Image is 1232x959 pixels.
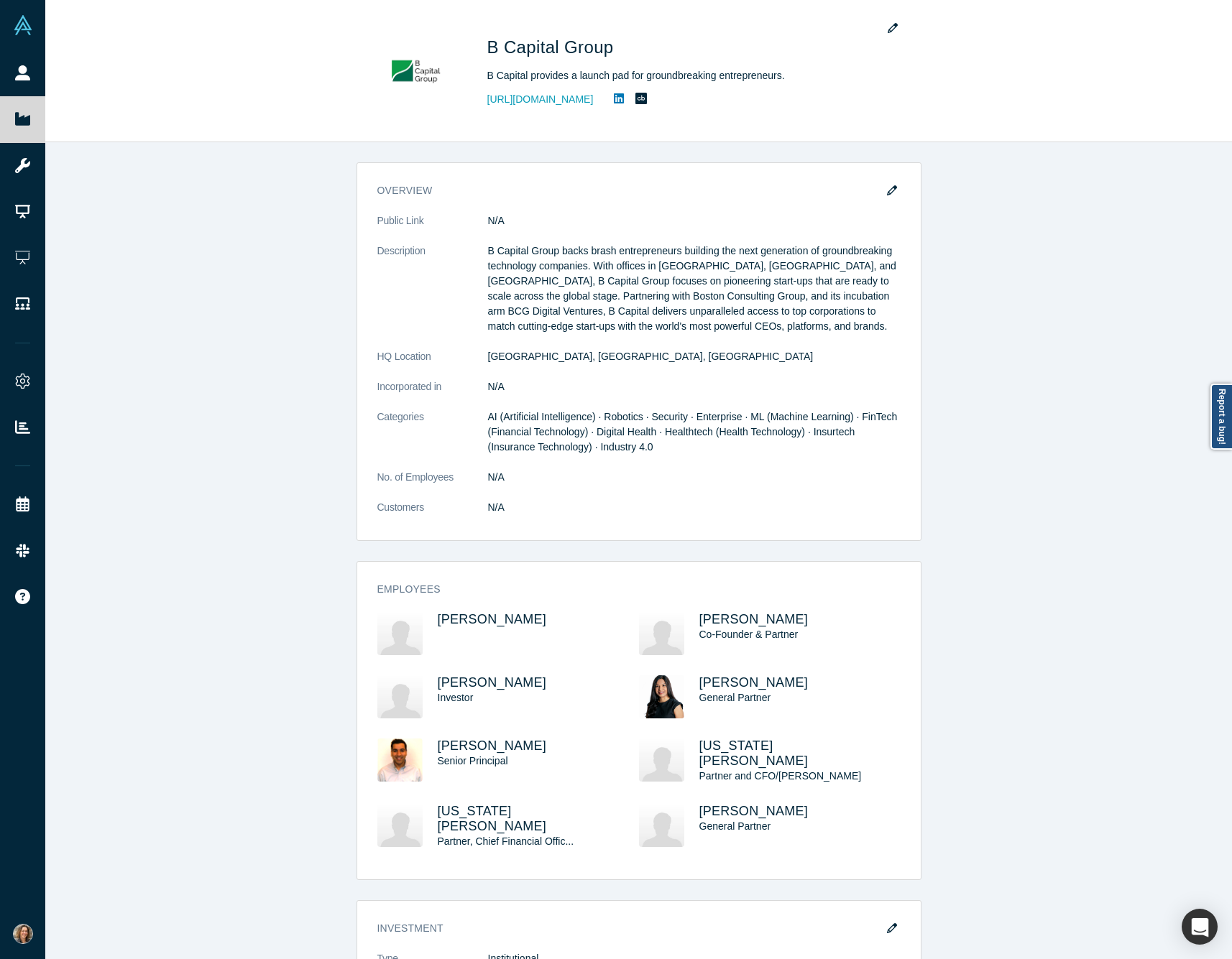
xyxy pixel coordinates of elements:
dd: [GEOGRAPHIC_DATA], [GEOGRAPHIC_DATA], [GEOGRAPHIC_DATA] [488,349,901,364]
a: [PERSON_NAME] [699,612,809,626]
img: Karen Page's Profile Image [639,804,684,847]
img: Eduardo Saverin's Profile Image [639,612,684,655]
img: Aki Tas's Profile Image [377,675,423,718]
div: B Capital provides a launch pad for groundbreaking entrepreneurs. [487,68,890,83]
span: Partner and CFO/[PERSON_NAME] [699,770,862,782]
a: [PERSON_NAME] [699,804,809,818]
img: B Capital Group's Logo [367,21,467,121]
dd: N/A [488,470,901,485]
a: [PERSON_NAME] [438,675,547,690]
span: General Partner [699,820,771,832]
p: B Capital Group backs brash entrepreneurs building the next generation of groundbreaking technolo... [488,244,901,334]
a: [PERSON_NAME] [438,612,547,626]
h3: Investment [377,921,881,936]
dt: Description [377,244,488,349]
dt: Categories [377,409,488,470]
img: Virginia Schmitt's Profile Image [377,804,423,847]
dd: N/A [488,500,901,515]
span: B Capital Group [487,37,619,57]
img: Gabe Greenbaum's Profile Image [377,612,423,655]
dd: N/A [488,379,901,394]
dt: Incorporated in [377,379,488,409]
a: [US_STATE][PERSON_NAME] [438,804,547,833]
span: Public Link [377,213,424,228]
h3: Employees [377,582,881,597]
img: Alchemist Vault Logo [13,15,33,35]
a: [PERSON_NAME] [438,738,547,753]
dt: No. of Employees [377,470,488,500]
img: Anuj Varma's Profile Image [377,738,423,782]
a: [URL][DOMAIN_NAME] [487,92,594,107]
img: Christy Canida's Account [13,924,33,944]
span: AI (Artificial Intelligence) · Robotics · Security · Enterprise · ML (Machine Learning) · FinTech... [488,411,898,453]
span: Partner, Chief Financial Offic... [438,835,574,847]
dd: N/A [488,213,901,228]
span: General Partner [699,692,771,703]
dt: Customers [377,500,488,530]
span: Investor [438,692,474,703]
a: [PERSON_NAME] [699,675,809,690]
img: Rashmi Gopinath's Profile Image [639,675,684,718]
span: Senior Principal [438,755,508,766]
img: Virginia Schmitt's Profile Image [639,738,684,782]
dt: HQ Location [377,349,488,379]
h3: overview [377,183,881,198]
a: Report a bug! [1210,384,1232,450]
span: Co-Founder & Partner [699,629,799,640]
a: [US_STATE][PERSON_NAME] [699,738,809,768]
